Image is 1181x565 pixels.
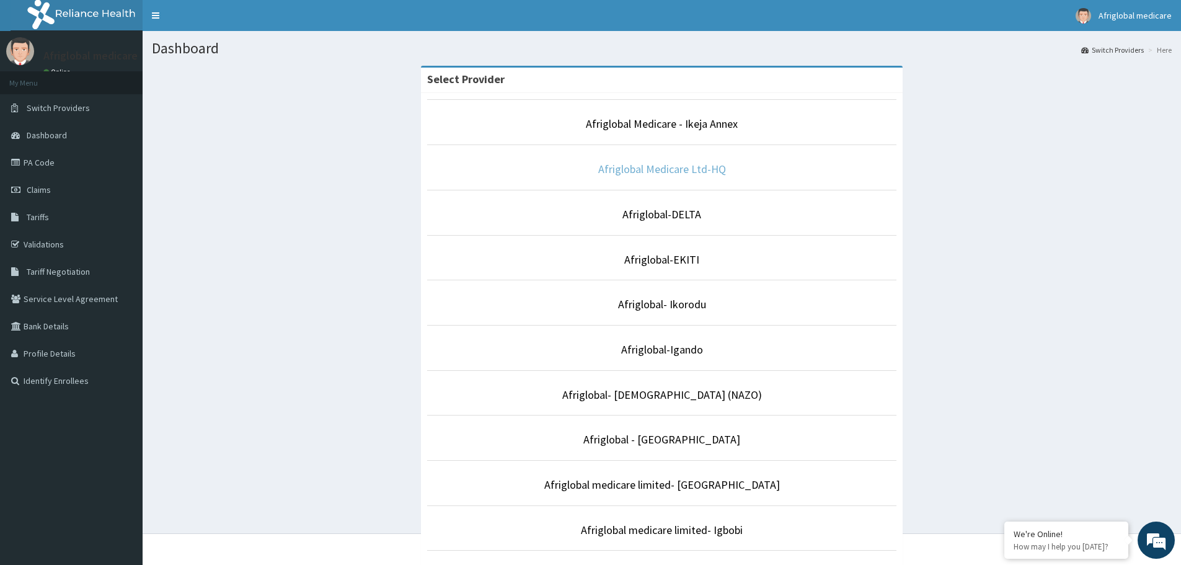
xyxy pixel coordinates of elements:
span: Tariff Negotiation [27,266,90,277]
a: Afriglobal- Ikorodu [618,297,706,311]
li: Here [1145,45,1172,55]
a: Afriglobal Medicare - Ikeja Annex [586,117,738,131]
a: Afriglobal-EKITI [624,252,699,267]
img: User Image [6,37,34,65]
span: Switch Providers [27,102,90,113]
span: Claims [27,184,51,195]
a: Afriglobal Medicare Ltd-HQ [598,162,726,176]
a: Afriglobal medicare limited- [GEOGRAPHIC_DATA] [544,478,780,492]
span: Afriglobal medicare [1099,10,1172,21]
span: Tariffs [27,211,49,223]
p: How may I help you today? [1014,541,1119,552]
h1: Dashboard [152,40,1172,56]
span: Dashboard [27,130,67,141]
strong: Select Provider [427,72,505,86]
a: Afriglobal-Igando [621,342,703,357]
a: Afriglobal medicare limited- Igbobi [581,523,743,537]
a: Afriglobal- [DEMOGRAPHIC_DATA] (NAZO) [562,388,762,402]
img: User Image [1076,8,1091,24]
a: Switch Providers [1081,45,1144,55]
a: Afriglobal-DELTA [622,207,701,221]
div: We're Online! [1014,528,1119,540]
p: Afriglobal medicare [43,50,138,61]
a: Online [43,68,73,76]
a: Afriglobal - [GEOGRAPHIC_DATA] [583,432,740,447]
